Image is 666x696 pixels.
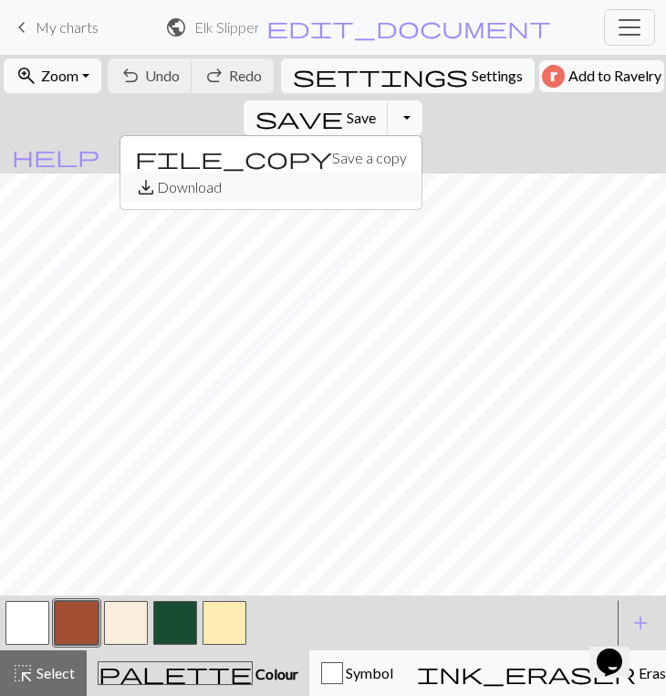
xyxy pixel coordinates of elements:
span: My charts [36,18,99,36]
i: Settings [293,65,468,87]
h2: Elk Slipper top of foot / Elk Slipper top of foot [194,18,258,36]
span: add [630,610,651,636]
button: Save [244,100,389,135]
span: public [165,15,187,40]
span: settings [293,63,468,89]
img: Ravelry [542,65,565,88]
span: Select [34,664,75,681]
button: Colour [87,650,309,696]
span: Colour [253,665,298,682]
span: palette [99,660,252,686]
span: save [255,105,343,131]
button: SettingsSettings [281,58,535,93]
button: Symbol [309,650,405,696]
span: Add to Ravelry [568,65,661,88]
span: ink_eraser [417,660,636,686]
a: My charts [11,12,99,43]
button: Zoom [4,58,101,93]
span: help [12,143,99,169]
iframe: chat widget [589,623,648,678]
span: highlight_alt [12,660,34,686]
span: file_copy [135,145,332,171]
button: Add to Ravelry [539,60,664,92]
button: Save a copy [120,143,421,173]
span: Settings [472,65,523,87]
span: keyboard_arrow_left [11,15,33,40]
button: Download [120,173,421,202]
span: edit_document [266,15,551,40]
span: save_alt [135,174,157,200]
span: zoom_in [16,63,37,89]
span: Zoom [41,67,78,84]
span: Symbol [343,664,393,681]
button: Toggle navigation [604,9,655,46]
span: Save [347,109,376,126]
